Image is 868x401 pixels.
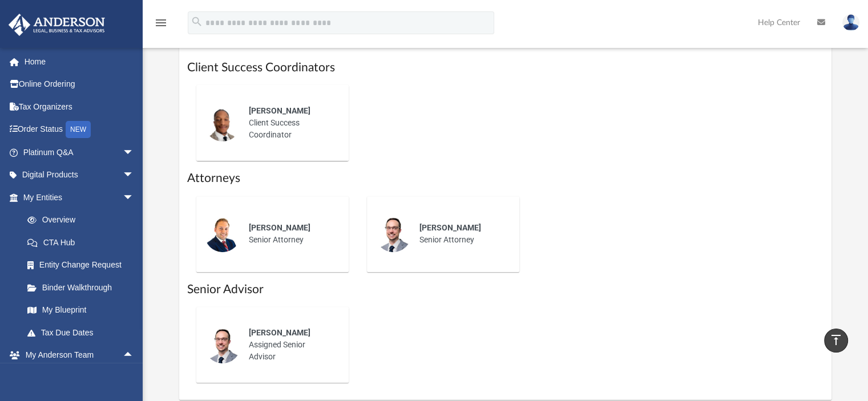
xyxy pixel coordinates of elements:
[824,329,848,353] a: vertical_align_top
[8,164,151,187] a: Digital Productsarrow_drop_down
[241,97,341,149] div: Client Success Coordinator
[8,118,151,141] a: Order StatusNEW
[123,164,146,187] span: arrow_drop_down
[204,216,241,252] img: thumbnail
[191,15,203,28] i: search
[123,344,146,367] span: arrow_drop_up
[16,254,151,277] a: Entity Change Request
[16,276,151,299] a: Binder Walkthrough
[8,95,151,118] a: Tax Organizers
[411,214,511,254] div: Senior Attorney
[249,223,310,232] span: [PERSON_NAME]
[187,170,824,187] h1: Attorneys
[66,121,91,138] div: NEW
[154,16,168,30] i: menu
[123,186,146,209] span: arrow_drop_down
[249,106,310,115] span: [PERSON_NAME]
[16,209,151,232] a: Overview
[842,14,859,31] img: User Pic
[8,50,151,73] a: Home
[419,223,481,232] span: [PERSON_NAME]
[375,216,411,252] img: thumbnail
[204,105,241,141] img: thumbnail
[187,59,824,76] h1: Client Success Coordinators
[829,333,843,347] i: vertical_align_top
[8,73,151,96] a: Online Ordering
[241,319,341,371] div: Assigned Senior Advisor
[204,327,241,363] img: thumbnail
[187,281,824,298] h1: Senior Advisor
[16,231,151,254] a: CTA Hub
[16,321,151,344] a: Tax Due Dates
[123,141,146,164] span: arrow_drop_down
[8,186,151,209] a: My Entitiesarrow_drop_down
[154,22,168,30] a: menu
[8,344,146,367] a: My Anderson Teamarrow_drop_up
[5,14,108,36] img: Anderson Advisors Platinum Portal
[8,141,151,164] a: Platinum Q&Aarrow_drop_down
[249,328,310,337] span: [PERSON_NAME]
[16,299,146,322] a: My Blueprint
[241,214,341,254] div: Senior Attorney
